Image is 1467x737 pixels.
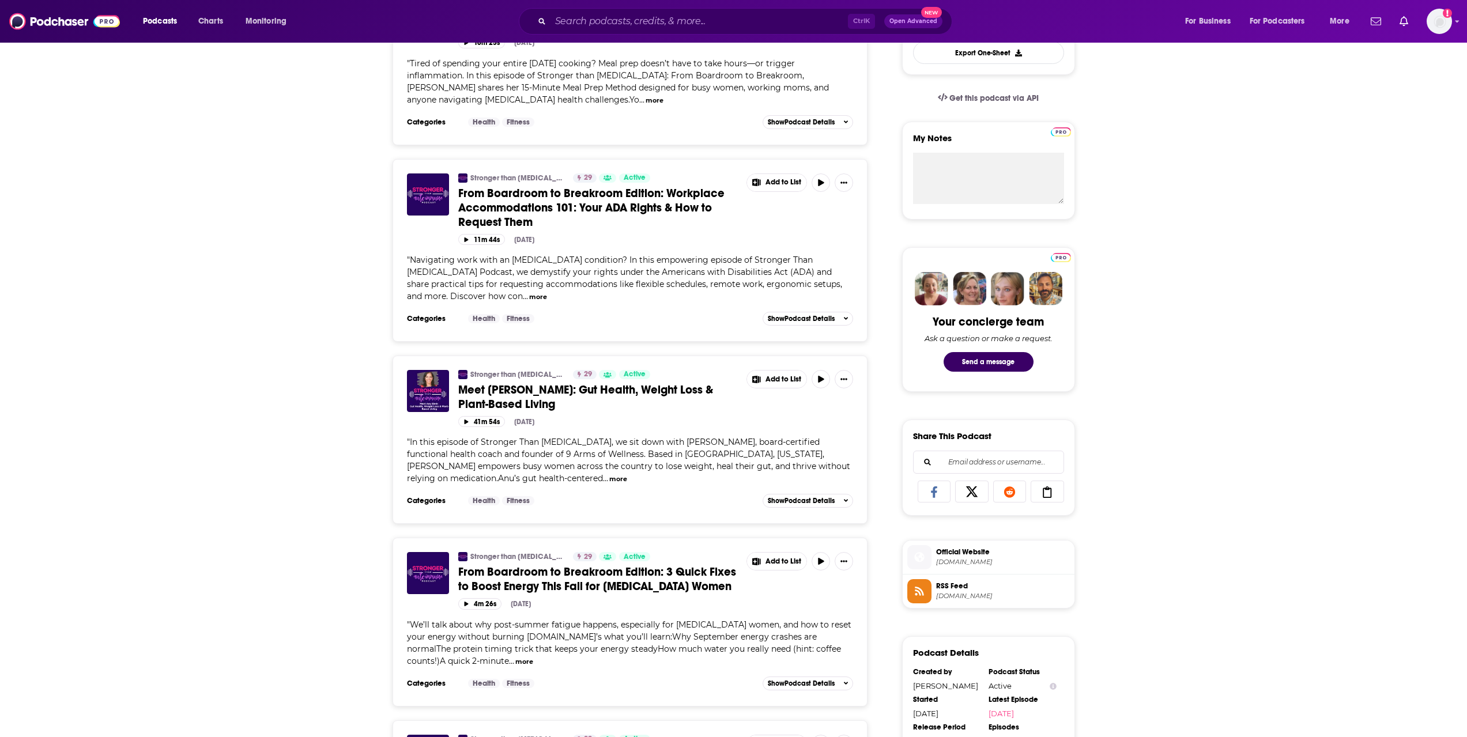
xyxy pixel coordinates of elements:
a: Health [468,496,500,505]
img: Podchaser Pro [1051,127,1071,137]
a: RSS Feed[DOMAIN_NAME] [907,579,1070,603]
a: Health [468,679,500,688]
img: Stronger than Autoimmune [458,173,467,183]
button: Show More Button [835,552,853,570]
div: Active [989,681,1057,690]
button: ShowPodcast Details [763,115,854,129]
span: From Boardroom to Breakroom Edition: 3 Quick Fixes to Boost Energy This Fall for [MEDICAL_DATA] W... [458,565,736,594]
span: Meet [PERSON_NAME]: Gut Health, Weight Loss & Plant-Based Living [458,383,713,411]
span: anchor.fm [936,592,1070,600]
span: Show Podcast Details [768,118,835,126]
a: Health [468,314,500,323]
a: Active [619,370,650,379]
button: Open AdvancedNew [884,14,942,28]
button: open menu [1322,12,1364,31]
button: 11m 44s [458,234,505,245]
span: Official Website [936,547,1070,557]
a: Pro website [1051,126,1071,137]
div: [DATE] [511,600,531,608]
button: 4m 26s [458,598,501,609]
button: Show More Button [747,553,807,570]
a: Pro website [1051,251,1071,262]
div: Created by [913,667,981,676]
a: Stronger than [MEDICAL_DATA] [470,173,565,183]
span: Navigating work with an [MEDICAL_DATA] condition? In this empowering episode of Stronger Than [ME... [407,255,842,301]
a: Meet [PERSON_NAME]: Gut Health, Weight Loss & Plant-Based Living [458,383,738,411]
span: Active [624,172,646,184]
span: 29 [584,369,592,380]
a: Health [468,118,500,127]
button: Show Info [1050,682,1057,690]
div: Podcast Status [989,667,1057,676]
a: Fitness [502,496,534,505]
a: From Boardroom to Breakroom Edition: Workplace Accommodations 101: Your ADA Rights & How to Reque... [458,186,738,229]
span: New [921,7,942,18]
span: ... [639,95,644,105]
div: Search followers [913,451,1064,474]
div: Your concierge team [933,315,1044,329]
button: ShowPodcast Details [763,312,854,326]
span: Show Podcast Details [768,679,835,687]
img: Jon Profile [1029,272,1062,305]
a: Show notifications dropdown [1395,12,1413,31]
button: Show profile menu [1427,9,1452,34]
a: Charts [191,12,230,31]
h3: Categories [407,314,459,323]
button: ShowPodcast Details [763,676,854,690]
span: 29 [584,172,592,184]
span: From Boardroom to Breakroom Edition: Workplace Accommodations 101: Your ADA Rights & How to Reque... [458,186,725,229]
button: open menu [1177,12,1245,31]
a: Share on X/Twitter [955,481,989,502]
a: Official Website[DOMAIN_NAME] [907,545,1070,569]
span: " [407,255,842,301]
span: ... [523,291,528,301]
span: Ctrl K [848,14,875,29]
span: ... [509,656,514,666]
span: Podcasts [143,13,177,29]
span: RSS Feed [936,581,1070,591]
button: Show More Button [835,370,853,388]
img: Meet Anu Simh: Gut Health, Weight Loss & Plant-Based Living [407,370,449,412]
span: Show Podcast Details [768,497,835,505]
span: For Podcasters [1250,13,1305,29]
span: " [407,437,850,483]
span: " [407,619,851,666]
button: 16m 25s [458,37,505,48]
input: Email address or username... [923,451,1054,473]
a: Active [619,173,650,183]
a: Stronger than [MEDICAL_DATA] [470,370,565,379]
img: From Boardroom to Breakroom Edition: Workplace Accommodations 101: Your ADA Rights & How to Reque... [407,173,449,216]
button: Send a message [944,352,1034,372]
label: My Notes [913,133,1064,153]
span: Charts [198,13,223,29]
div: Latest Episode [989,695,1057,704]
h3: Categories [407,679,459,688]
h3: Categories [407,118,459,127]
a: Copy Link [1031,481,1064,502]
span: Add to List [765,178,801,187]
button: open menu [135,12,192,31]
div: [PERSON_NAME] [913,681,981,690]
a: 29 [573,552,597,561]
a: Fitness [502,314,534,323]
img: Podchaser Pro [1051,253,1071,262]
img: From Boardroom to Breakroom Edition: 3 Quick Fixes to Boost Energy This Fall for Autoimmune Women [407,552,449,594]
span: Add to List [765,375,801,384]
div: Ask a question or make a request. [925,334,1053,343]
span: Show Podcast Details [768,315,835,323]
div: [DATE] [514,418,534,426]
button: Show More Button [747,174,807,191]
button: more [609,474,627,484]
span: Get this podcast via API [949,93,1039,103]
div: Release Period [913,723,981,732]
span: " [407,58,829,105]
button: Show More Button [835,173,853,192]
button: more [646,96,663,105]
img: Sydney Profile [915,272,948,305]
h3: Podcast Details [913,647,979,658]
a: Podchaser - Follow, Share and Rate Podcasts [9,10,120,32]
a: From Boardroom to Breakroom Edition: 3 Quick Fixes to Boost Energy This Fall for [MEDICAL_DATA] W... [458,565,738,594]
